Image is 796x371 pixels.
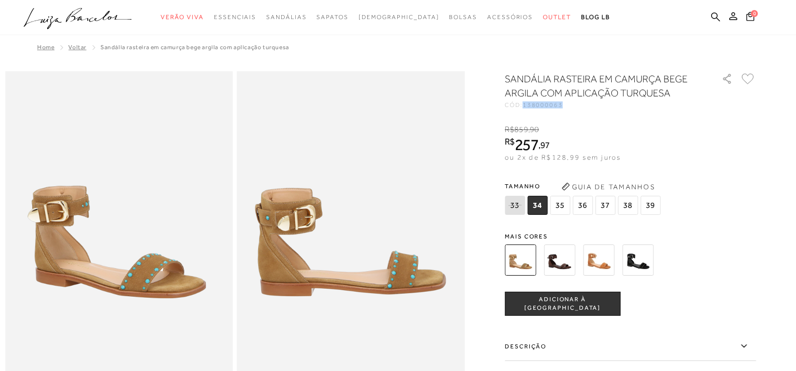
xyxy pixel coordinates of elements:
[505,196,525,215] span: 33
[523,101,563,108] span: 138000063
[743,11,757,25] button: 0
[505,125,514,134] i: R$
[505,292,620,316] button: ADICIONAR À [GEOGRAPHIC_DATA]
[505,137,515,146] i: R$
[530,125,539,134] span: 90
[37,44,54,51] a: Home
[505,102,706,108] div: CÓD:
[550,196,570,215] span: 35
[514,125,528,134] span: 859
[505,72,693,100] h1: SANDÁLIA RASTEIRA EM CAMURÇA BEGE ARGILA COM APLICAÇÃO TURQUESA
[487,8,533,27] a: categoryNavScreenReaderText
[449,14,477,21] span: Bolsas
[581,8,610,27] a: BLOG LB
[581,14,610,21] span: BLOG LB
[751,10,758,17] span: 0
[543,8,571,27] a: categoryNavScreenReaderText
[505,233,756,239] span: Mais cores
[558,179,658,195] button: Guia de Tamanhos
[316,14,348,21] span: Sapatos
[505,332,756,361] label: Descrição
[449,8,477,27] a: categoryNavScreenReaderText
[161,8,204,27] a: categoryNavScreenReaderText
[359,14,439,21] span: [DEMOGRAPHIC_DATA]
[505,295,620,313] span: ADICIONAR À [GEOGRAPHIC_DATA]
[515,136,538,154] span: 257
[622,244,653,276] img: SANDÁLIA RASTEIRA EM CAMURÇA PRETA COM REBITES
[487,14,533,21] span: Acessórios
[266,8,306,27] a: categoryNavScreenReaderText
[595,196,615,215] span: 37
[538,141,550,150] i: ,
[359,8,439,27] a: noSubCategoriesText
[528,125,539,134] i: ,
[583,244,614,276] img: SANDÁLIA RASTEIRA EM CAMURÇA CARAMELO COM REBITES
[505,244,536,276] img: SANDÁLIA RASTEIRA EM CAMURÇA BEGE ARGILA COM APLICAÇÃO TURQUESA
[540,140,550,150] span: 97
[544,244,575,276] img: SANDÁLIA RASTEIRA EM CAMURÇA CAFÉ COM APLICAÇÃO
[316,8,348,27] a: categoryNavScreenReaderText
[640,196,660,215] span: 39
[505,179,663,194] span: Tamanho
[543,14,571,21] span: Outlet
[68,44,86,51] a: Voltar
[100,44,289,51] span: SANDÁLIA RASTEIRA EM CAMURÇA BEGE ARGILA COM APLICAÇÃO TURQUESA
[214,8,256,27] a: categoryNavScreenReaderText
[161,14,204,21] span: Verão Viva
[266,14,306,21] span: Sandálias
[214,14,256,21] span: Essenciais
[573,196,593,215] span: 36
[505,153,621,161] span: ou 2x de R$128,99 sem juros
[527,196,547,215] span: 34
[618,196,638,215] span: 38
